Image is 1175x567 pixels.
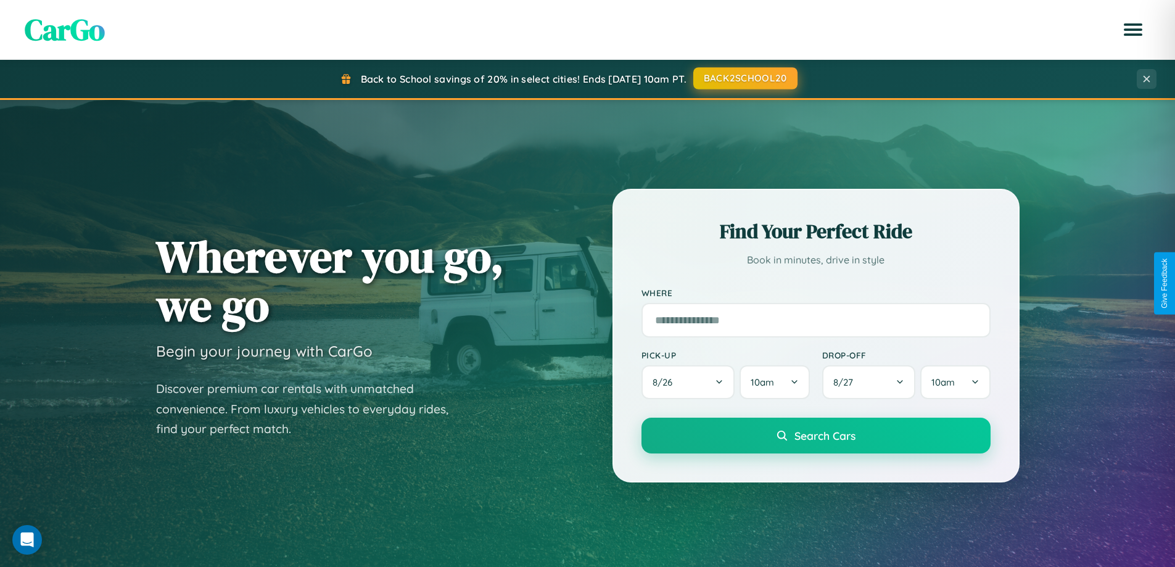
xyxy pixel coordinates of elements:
span: 10am [931,376,955,388]
button: 10am [920,365,990,399]
span: Back to School savings of 20% in select cities! Ends [DATE] 10am PT. [361,73,686,85]
button: 8/27 [822,365,916,399]
span: Search Cars [794,429,855,442]
div: Open Intercom Messenger [12,525,42,555]
div: Give Feedback [1160,259,1169,308]
p: Discover premium car rentals with unmatched convenience. From luxury vehicles to everyday rides, ... [156,379,464,439]
span: 8 / 26 [653,376,678,388]
label: Where [641,288,991,298]
button: Open menu [1116,12,1150,47]
span: 8 / 27 [833,376,859,388]
span: CarGo [25,9,105,50]
span: 10am [751,376,774,388]
p: Book in minutes, drive in style [641,251,991,269]
button: 8/26 [641,365,735,399]
label: Drop-off [822,350,991,360]
button: BACK2SCHOOL20 [693,67,798,89]
button: Search Cars [641,418,991,453]
h3: Begin your journey with CarGo [156,342,373,360]
label: Pick-up [641,350,810,360]
h1: Wherever you go, we go [156,232,504,329]
h2: Find Your Perfect Ride [641,218,991,245]
button: 10am [740,365,809,399]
